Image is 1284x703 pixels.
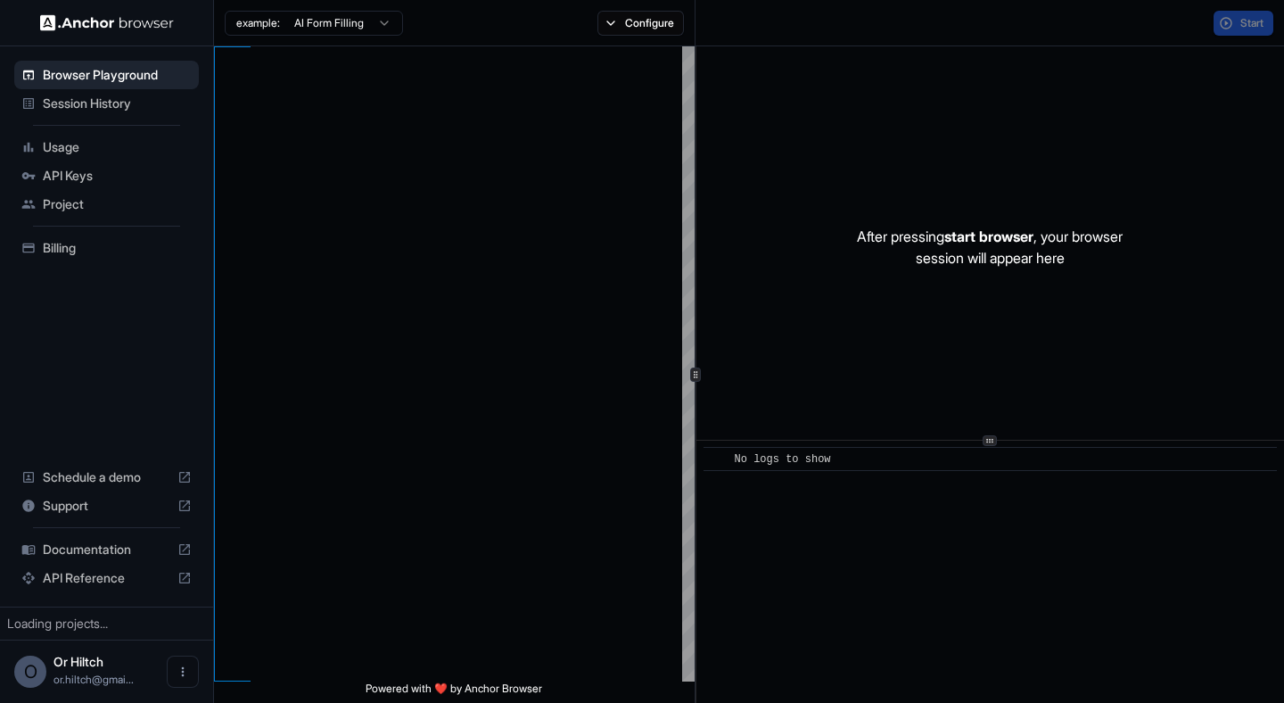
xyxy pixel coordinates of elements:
span: ​ [712,451,721,468]
p: After pressing , your browser session will appear here [857,226,1123,269]
span: start browser [944,227,1033,245]
div: Usage [14,133,199,161]
span: Session History [43,95,192,112]
span: Billing [43,239,192,257]
div: Session History [14,89,199,118]
span: Documentation [43,541,170,558]
span: Powered with ❤️ by Anchor Browser [366,682,542,703]
div: API Keys [14,161,199,190]
div: Support [14,492,199,520]
span: Project [43,195,192,213]
div: Loading projects... [7,615,206,633]
div: API Reference [14,564,199,592]
div: Billing [14,234,199,262]
span: Or Hiltch [53,654,103,669]
button: Configure [597,11,684,36]
img: Anchor Logo [40,14,174,31]
span: Schedule a demo [43,468,170,486]
span: API Keys [43,167,192,185]
div: Schedule a demo [14,463,199,492]
div: Project [14,190,199,219]
span: Usage [43,138,192,156]
div: Browser Playground [14,61,199,89]
span: API Reference [43,569,170,587]
span: No logs to show [735,453,831,466]
div: O [14,656,46,688]
span: or.hiltch@gmail.com [53,673,134,686]
span: Browser Playground [43,66,192,84]
span: Support [43,497,170,515]
button: Open menu [167,656,199,688]
div: Documentation [14,535,199,564]
span: example: [236,16,280,30]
